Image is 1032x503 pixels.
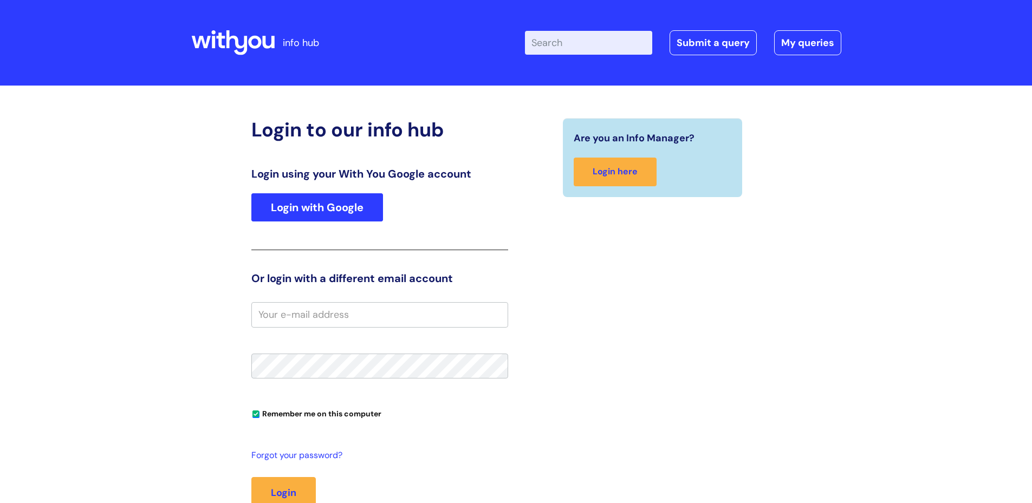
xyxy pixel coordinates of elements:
h3: Or login with a different email account [251,272,508,285]
h2: Login to our info hub [251,118,508,141]
a: My queries [774,30,841,55]
a: Login with Google [251,193,383,221]
a: Login here [574,158,657,186]
input: Remember me on this computer [252,411,259,418]
a: Submit a query [670,30,757,55]
p: info hub [283,34,319,51]
label: Remember me on this computer [251,407,381,419]
input: Search [525,31,652,55]
a: Forgot your password? [251,448,503,463]
div: You can uncheck this option if you're logging in from a shared device [251,404,508,422]
span: Are you an Info Manager? [574,129,695,147]
h3: Login using your With You Google account [251,167,508,180]
input: Your e-mail address [251,302,508,327]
